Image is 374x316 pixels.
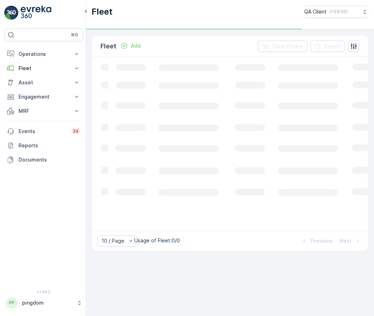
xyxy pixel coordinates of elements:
[329,9,348,15] p: ( +03:00 )
[131,42,141,49] p: Add
[19,93,69,100] p: Engagement
[4,290,83,294] span: v 1.49.3
[134,237,180,244] p: Usage of Fleet : 0/0
[19,128,67,135] p: Events
[100,41,116,51] p: Fleet
[272,43,303,50] p: Clear Filters
[4,90,83,104] button: Engagement
[19,107,69,115] p: MRF
[4,61,83,75] button: Fleet
[6,297,17,309] div: PP
[304,8,327,15] p: QA Client
[19,156,80,163] p: Documents
[304,6,368,18] button: QA Client(+03:00)
[4,124,83,138] a: Events34
[19,65,69,72] p: Fleet
[311,237,333,244] p: Previous
[339,237,362,245] button: Next
[324,43,341,50] p: Export
[310,41,345,52] button: Export
[19,51,69,58] p: Operations
[19,79,69,86] p: Asset
[73,128,79,134] p: 34
[300,237,333,245] button: Previous
[4,153,83,167] a: Documents
[340,237,352,244] p: Next
[71,32,78,38] p: ⌘B
[4,75,83,90] button: Asset
[4,138,83,153] a: Reports
[22,299,73,306] p: pingdom
[4,104,83,118] button: MRF
[4,6,19,20] img: logo
[118,42,144,50] button: Add
[4,295,83,310] button: PPpingdom
[92,6,113,17] p: Fleet
[258,41,307,52] button: Clear Filters
[21,6,51,20] img: logo_light-DOdMpM7g.png
[4,47,83,61] button: Operations
[19,142,80,149] p: Reports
